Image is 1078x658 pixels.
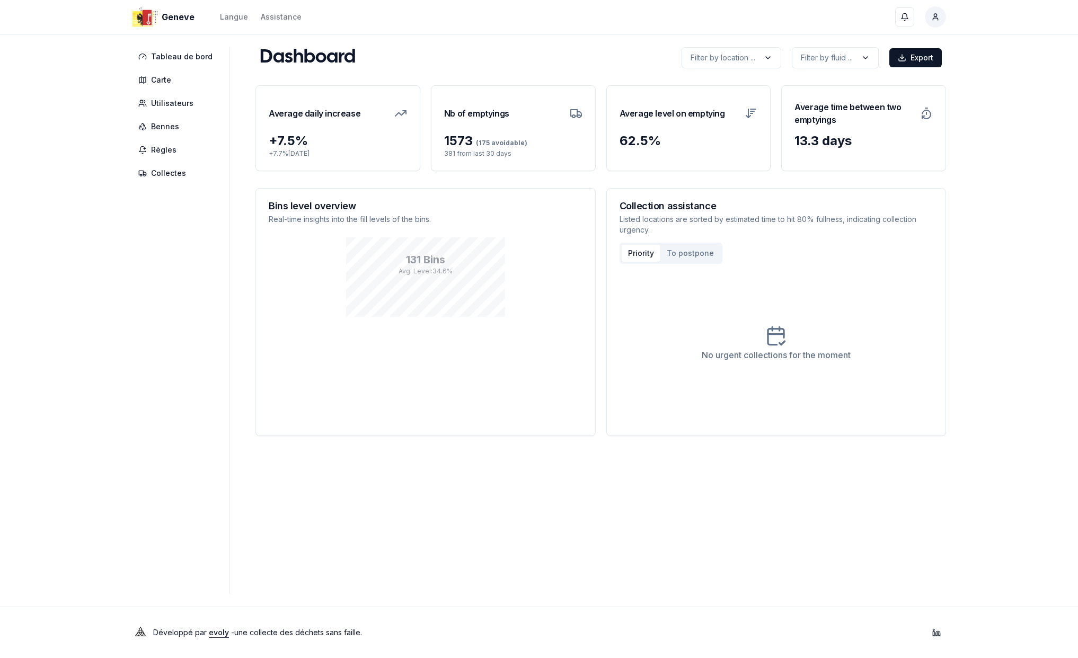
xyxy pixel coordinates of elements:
h3: Bins level overview [269,201,582,211]
a: Geneve [132,11,199,23]
a: Tableau de bord [132,47,223,66]
a: Collectes [132,164,223,183]
p: + 7.7 % [DATE] [269,149,407,158]
h3: Average daily increase [269,99,360,128]
img: Geneve Logo [132,4,157,30]
div: 1573 [444,132,582,149]
span: Utilisateurs [151,98,193,109]
h3: Average time between two emptyings [794,99,914,128]
span: Tableau de bord [151,51,213,62]
span: Règles [151,145,176,155]
h1: Dashboard [260,47,356,68]
img: Evoly Logo [132,624,149,641]
div: 62.5 % [620,132,758,149]
a: Carte [132,70,223,90]
a: Règles [132,140,223,159]
div: 13.3 days [794,132,933,149]
button: label [792,47,879,68]
a: evoly [209,628,229,637]
div: No urgent collections for the moment [702,349,851,361]
button: label [682,47,781,68]
p: Développé par - une collecte des déchets sans faille . [153,625,362,640]
div: Langue [220,12,248,22]
h3: Average level on emptying [620,99,725,128]
a: Bennes [132,117,223,136]
h3: Collection assistance [620,201,933,211]
span: Carte [151,75,171,85]
span: Geneve [162,11,195,23]
button: Langue [220,11,248,23]
p: Real-time insights into the fill levels of the bins. [269,214,582,225]
a: Assistance [261,11,302,23]
p: Filter by location ... [691,52,755,63]
a: Utilisateurs [132,94,223,113]
span: (175 avoidable) [473,139,527,147]
span: Bennes [151,121,179,132]
p: Filter by fluid ... [801,52,853,63]
p: 381 from last 30 days [444,149,582,158]
span: Collectes [151,168,186,179]
div: + 7.5 % [269,132,407,149]
button: Export [889,48,942,67]
button: Priority [622,245,660,262]
h3: Nb of emptyings [444,99,509,128]
p: Listed locations are sorted by estimated time to hit 80% fullness, indicating collection urgency. [620,214,933,235]
button: To postpone [660,245,720,262]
